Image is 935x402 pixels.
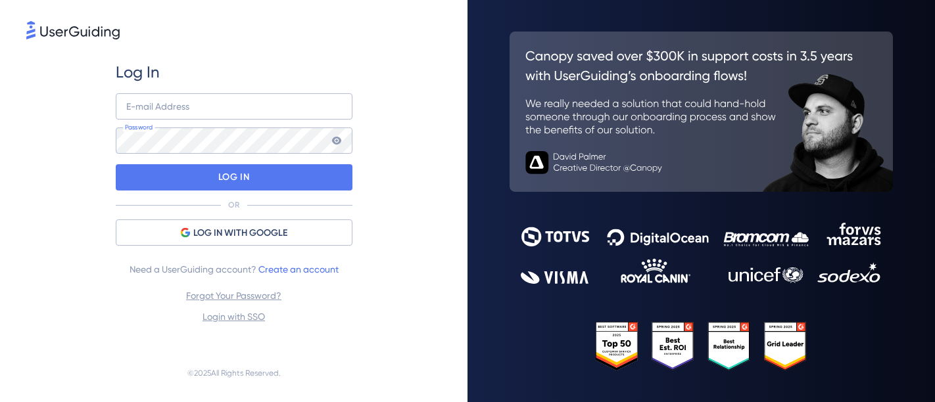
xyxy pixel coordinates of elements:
a: Login with SSO [203,311,265,322]
img: 26c0aa7c25a843aed4baddd2b5e0fa68.svg [510,32,893,192]
img: 9302ce2ac39453076f5bc0f2f2ca889b.svg [521,223,881,284]
p: OR [228,200,239,210]
span: © 2025 All Rights Reserved. [187,365,281,381]
a: Forgot Your Password? [186,290,281,301]
span: LOG IN WITH GOOGLE [193,225,287,241]
img: 8faab4ba6bc7696a72372aa768b0286c.svg [26,21,120,39]
p: LOG IN [218,167,249,188]
input: example@company.com [116,93,352,120]
span: Need a UserGuiding account? [130,261,339,277]
a: Create an account [258,264,339,275]
img: 25303e33045975176eb484905ab012ff.svg [596,322,807,370]
span: Log In [116,62,160,83]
